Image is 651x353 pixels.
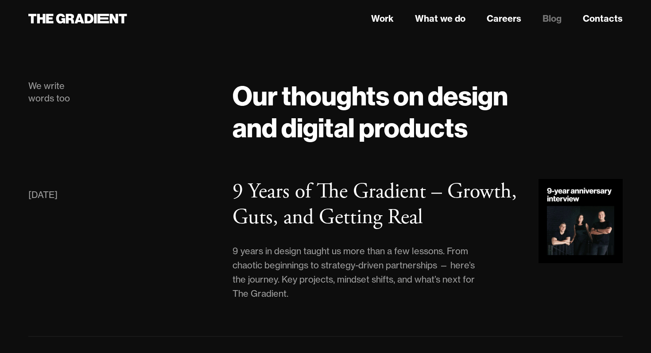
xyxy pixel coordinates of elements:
[232,178,517,231] h3: 9 Years of The Gradient – Growth, Guts, and Getting Real
[583,12,623,25] a: Contacts
[232,244,485,301] div: 9 years in design taught us more than a few lessons. From chaotic beginnings to strategy-driven p...
[542,12,562,25] a: Blog
[487,12,521,25] a: Careers
[415,12,465,25] a: What we do
[28,179,623,301] a: [DATE]9 Years of The Gradient – Growth, Guts, and Getting Real9 years in design taught us more th...
[371,12,394,25] a: Work
[28,80,215,105] div: We write words too
[28,188,58,202] div: [DATE]
[232,80,623,144] h1: Our thoughts on design and digital products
